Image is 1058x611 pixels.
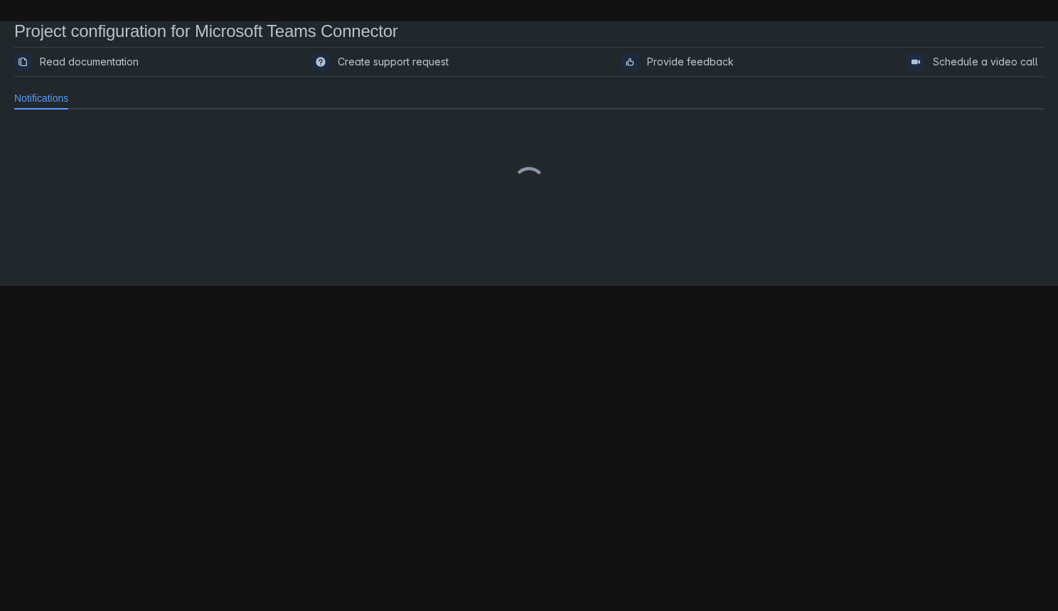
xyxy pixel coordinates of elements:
[621,53,739,70] a: Provide feedback
[14,21,1044,41] div: Project configuration for Microsoft Teams Connector
[910,56,921,68] span: videoCall
[14,53,144,70] a: Read documentation
[40,55,139,69] span: Read documentation
[907,53,1044,70] a: Schedule a video call
[647,55,734,69] span: Provide feedback
[338,55,449,69] span: Create support request
[315,56,326,68] span: support
[312,53,454,70] a: Create support request
[14,91,68,105] span: Notifications
[624,56,636,68] span: feedback
[17,56,28,68] span: documentation
[933,55,1038,69] span: Schedule a video call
